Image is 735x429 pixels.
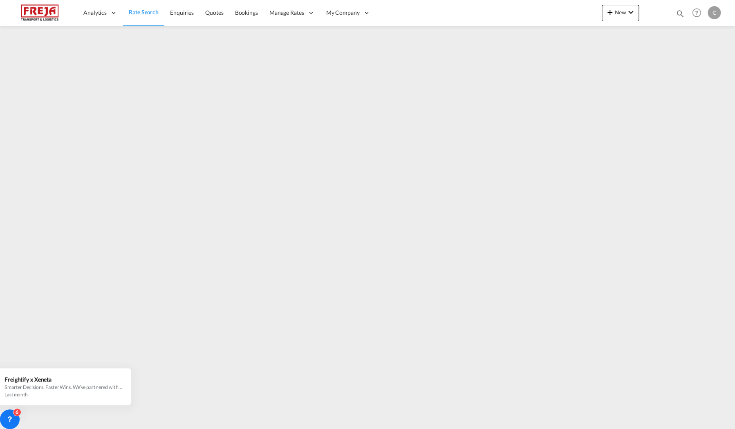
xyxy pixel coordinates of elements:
[12,4,67,22] img: 586607c025bf11f083711d99603023e7.png
[690,6,708,20] div: Help
[690,6,704,20] span: Help
[269,9,304,17] span: Manage Rates
[129,9,159,16] span: Rate Search
[205,9,223,16] span: Quotes
[605,9,636,16] span: New
[676,9,685,21] div: icon-magnify
[708,6,721,19] div: C
[170,9,194,16] span: Enquiries
[602,5,639,21] button: icon-plus 400-fgNewicon-chevron-down
[605,7,615,17] md-icon: icon-plus 400-fg
[83,9,107,17] span: Analytics
[676,9,685,18] md-icon: icon-magnify
[626,7,636,17] md-icon: icon-chevron-down
[235,9,258,16] span: Bookings
[326,9,360,17] span: My Company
